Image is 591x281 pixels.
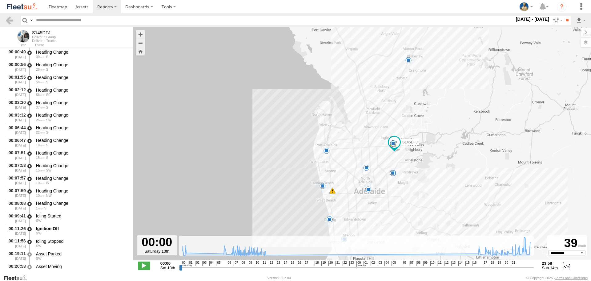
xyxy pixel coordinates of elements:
span: 10 [255,261,259,266]
span: 03 [202,261,207,266]
div: Heading Change [36,150,127,156]
div: Heading Change [36,176,127,181]
div: 00:06:44 [DATE] [5,124,26,135]
span: 37 [36,105,45,109]
span: 05 [392,261,396,266]
span: 09 [423,261,428,266]
div: Heading Change [36,112,127,118]
span: 18 [36,143,45,147]
span: Heading: 195 [46,105,48,109]
div: © Copyright 2025 - [526,276,588,280]
span: 21 [336,261,340,266]
span: Heading: 205 [36,219,42,222]
span: 06 [402,261,406,266]
span: 08 [416,261,420,266]
strong: 00:00 [160,261,175,266]
span: 01 [364,261,368,266]
div: Asset Moving [36,264,127,269]
span: 28 [36,68,45,71]
div: 00:07:57 [DATE] [5,175,26,186]
span: Heading: 205 [36,231,42,235]
div: Asset Parked [36,251,127,257]
span: 16 [472,261,476,266]
div: Ignition Off [36,226,127,231]
span: 21 [511,261,515,266]
div: Heading Change [36,188,127,194]
a: Terms and Conditions [555,276,588,280]
span: S145DFJ [402,140,418,144]
span: Heading: 232 [46,168,52,172]
span: 19 [321,261,326,266]
div: 00:20:53 [DATE] [5,263,26,274]
div: 00:09:41 [DATE] [5,212,26,224]
span: 07 [409,261,413,266]
span: Heading: 2 [44,269,46,273]
span: 19 [497,261,501,266]
div: 00:03:30 [DATE] [5,99,26,110]
span: 10 [430,261,435,266]
a: Back to previous Page [5,16,14,25]
div: Idling Started [36,213,127,219]
span: 20 [504,261,508,266]
span: 10 [36,194,45,197]
span: 20 [328,261,333,266]
div: Matt Draper [517,2,535,11]
span: 12 [269,261,273,266]
div: Version: 307.00 [267,276,291,280]
div: 00:19:11 [DATE] [5,250,26,262]
div: 00:08:08 [DATE] [5,200,26,211]
label: Export results as... [576,16,586,25]
span: 17 [483,261,487,266]
span: 39 [36,55,45,59]
div: Heading Change [36,138,127,143]
div: S145DFJ - View Asset History [32,30,56,35]
div: Time [5,44,26,47]
span: 00 [181,261,192,268]
div: Deliver It Group [32,35,56,39]
div: 00:02:12 [DATE] [5,86,26,98]
div: 6 [320,183,326,189]
div: 00:07:51 [DATE] [5,149,26,161]
div: 00:01:55 [DATE] [5,74,26,85]
div: Heading Change [36,62,127,68]
div: Deliver It Trucks [32,39,56,43]
span: 26 [36,118,45,122]
div: Idling Stopped [36,238,127,244]
span: 18 [490,261,494,266]
span: Heading: 189 [46,80,48,84]
strong: 23:58 [542,261,558,266]
span: Heading: 205 [36,257,42,260]
span: Heading: 274 [46,181,49,185]
span: 14 [458,261,463,266]
span: 04 [384,261,389,266]
span: 05 [216,261,220,266]
span: 13 [276,261,280,266]
span: 01 [188,261,192,266]
img: fleetsu-logo-horizontal.svg [6,2,38,11]
span: 10 [36,181,45,185]
span: 00 [356,261,366,268]
div: Heading Change [36,49,127,55]
button: Zoom out [136,39,145,47]
span: 15 [36,168,45,172]
span: 13 [451,261,456,266]
i: ? [557,2,567,12]
span: 11 [262,261,266,266]
a: Visit our Website [3,275,32,281]
span: 15 [290,261,294,266]
div: Heading Change [36,163,127,168]
div: 00:07:53 [DATE] [5,162,26,173]
div: Heading Change [36,200,127,206]
span: 16 [297,261,301,266]
span: Heading: 158 [46,68,48,71]
span: 02 [195,261,199,266]
span: 58 [36,80,45,84]
span: 12 [444,261,448,266]
span: Heading: 160 [46,143,48,147]
span: 06 [227,261,231,266]
span: 14 [283,261,287,266]
span: 09 [248,261,252,266]
span: 18 [315,261,319,266]
div: 00:00:56 [DATE] [5,61,26,72]
span: 15 [36,156,45,159]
